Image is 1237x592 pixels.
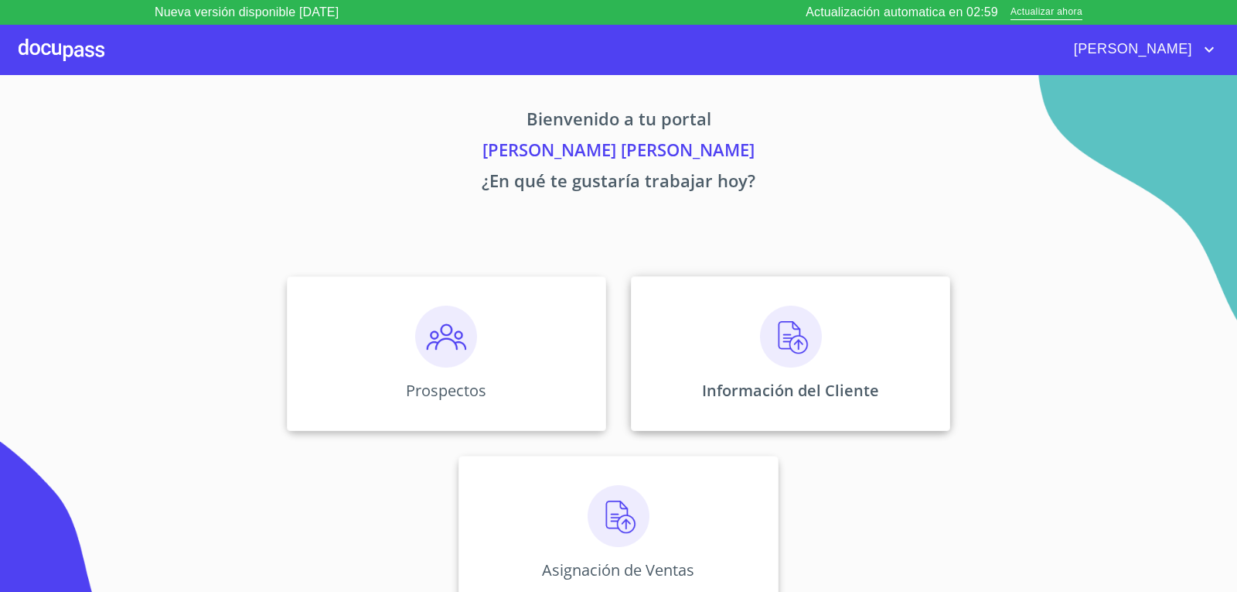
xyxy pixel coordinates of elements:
[406,380,486,401] p: Prospectos
[760,306,822,368] img: carga.png
[415,306,477,368] img: prospectos.png
[142,137,1095,168] p: [PERSON_NAME] [PERSON_NAME]
[542,559,694,580] p: Asignación de Ventas
[702,380,879,401] p: Información del Cliente
[142,168,1095,199] p: ¿En qué te gustaría trabajar hoy?
[1062,37,1200,62] span: [PERSON_NAME]
[142,106,1095,137] p: Bienvenido a tu portal
[1062,37,1218,62] button: account of current user
[588,485,649,547] img: carga.png
[806,3,998,22] p: Actualización automatica en 02:59
[155,3,339,22] p: Nueva versión disponible [DATE]
[1010,5,1082,21] span: Actualizar ahora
